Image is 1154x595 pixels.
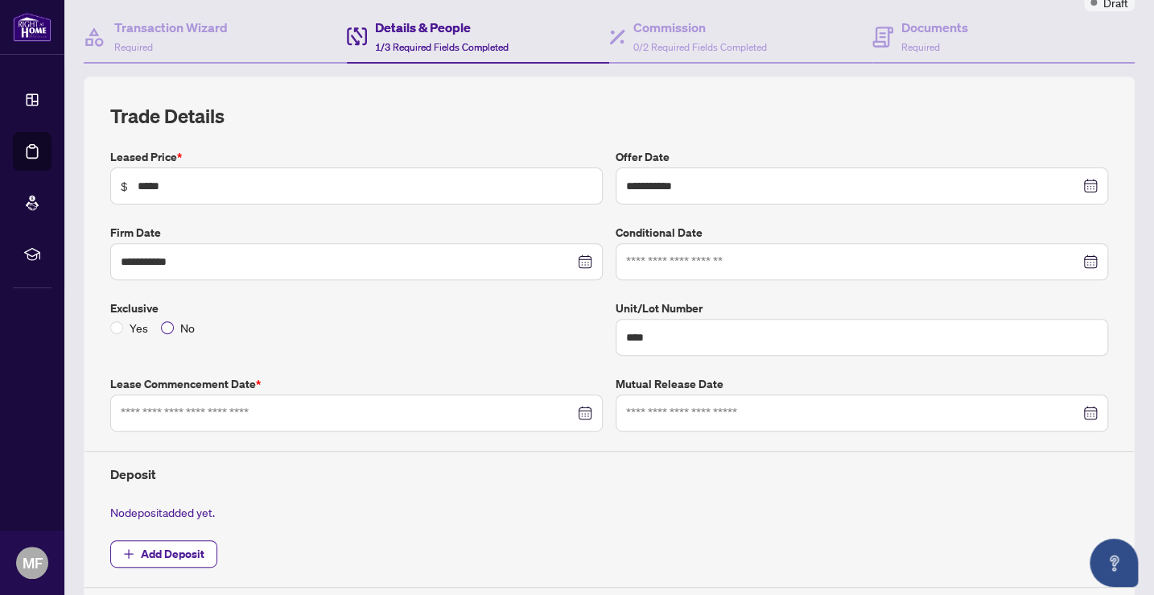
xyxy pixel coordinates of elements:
[123,548,134,560] span: plus
[121,177,128,195] span: $
[375,41,509,53] span: 1/3 Required Fields Completed
[110,300,603,317] label: Exclusive
[110,375,603,393] label: Lease Commencement Date
[1090,539,1138,587] button: Open asap
[23,552,43,574] span: MF
[114,18,228,37] h4: Transaction Wizard
[616,148,1108,166] label: Offer Date
[110,148,603,166] label: Leased Price
[114,41,153,53] span: Required
[110,224,603,242] label: Firm Date
[901,18,968,37] h4: Documents
[141,541,204,567] span: Add Deposit
[110,505,215,519] span: No deposit added yet.
[110,103,1108,129] h2: Trade Details
[375,18,509,37] h4: Details & People
[616,375,1108,393] label: Mutual Release Date
[633,18,767,37] h4: Commission
[13,12,52,42] img: logo
[616,300,1108,317] label: Unit/Lot Number
[616,224,1108,242] label: Conditional Date
[123,319,155,337] span: Yes
[901,41,940,53] span: Required
[174,319,201,337] span: No
[633,41,767,53] span: 0/2 Required Fields Completed
[110,540,217,568] button: Add Deposit
[110,465,1108,484] h4: Deposit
